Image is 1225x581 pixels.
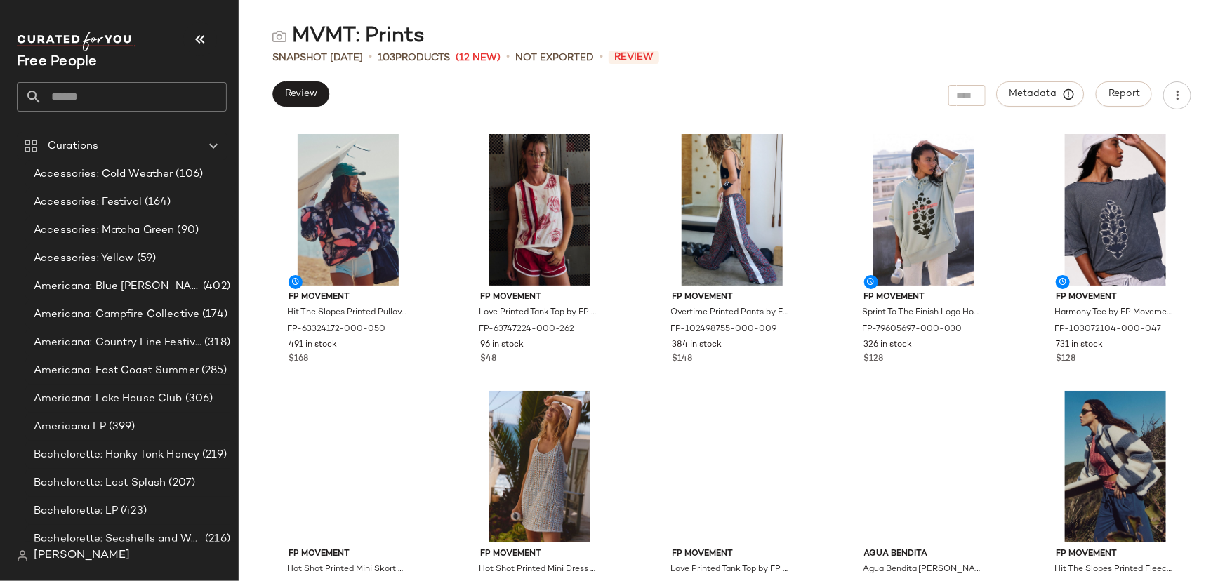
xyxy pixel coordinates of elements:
span: 96 in stock [480,339,524,352]
img: 95219440_011_a [469,391,611,542]
span: (402) [200,279,230,295]
span: 384 in stock [673,339,722,352]
span: • [369,49,372,66]
span: (174) [199,307,227,323]
span: (106) [173,166,204,182]
span: (306) [183,391,213,407]
img: 63747224_262_0 [469,134,611,286]
button: Report [1096,81,1152,107]
span: Americana: Lake House Club [34,391,183,407]
span: (318) [201,335,230,351]
span: (90) [175,222,199,239]
span: Americana LP [34,419,106,435]
span: FP Movement [289,291,408,304]
span: Current Company Name [17,55,98,69]
span: Agua Bendita [PERSON_NAME] Surf Trunks at Free People in Gold, Size: XS [863,563,982,576]
span: [PERSON_NAME] [34,547,130,564]
img: cfy_white_logo.C9jOOHJF.svg [17,32,136,51]
span: Accessories: Cold Weather [34,166,173,182]
span: Accessories: Matcha Green [34,222,175,239]
span: 103 [378,53,395,63]
span: Harmony Tee by FP Movement at Free People in Blue, Size: XL [1054,307,1174,319]
span: Snapshot [DATE] [272,51,363,65]
span: Sprint To The Finish Logo Hoodie by FP Movement at Free People in [GEOGRAPHIC_DATA], Size: M [863,307,982,319]
span: Bachelorette: Honky Tonk Honey [34,447,199,463]
button: Metadata [997,81,1085,107]
img: 79605697_030_a [853,134,995,286]
span: FP-102498755-000-009 [671,323,777,336]
span: Love Printed Tank Top by FP Movement at Free People in Red, Size: M [479,307,598,319]
span: (219) [199,447,227,463]
span: (59) [134,251,157,267]
span: Bachelorette: Last Splash [34,475,166,491]
span: Accessories: Yellow [34,251,134,267]
img: 52608445_412_d [1045,391,1186,542]
span: Hot Shot Printed Mini Dress by FP Movement at Free People in White, Size: XL [479,563,598,576]
span: (164) [142,194,171,211]
span: Americana: Blue [PERSON_NAME] Baby [34,279,200,295]
span: • [506,49,510,66]
span: (12 New) [456,51,501,65]
span: FP Movement [1056,291,1175,304]
span: FP Movement [480,548,600,561]
img: 63324172_050_0 [277,134,419,286]
span: Review [284,88,317,100]
img: svg%3e [17,550,28,561]
span: $48 [480,353,496,366]
span: Review [609,51,659,64]
span: Bachelorette: LP [34,503,118,519]
span: Metadata [1009,88,1073,100]
div: Products [378,51,450,65]
span: FP-63324172-000-050 [287,323,385,336]
span: FP-103072104-000-047 [1054,323,1161,336]
span: FP Movement [673,548,792,561]
span: Not Exported [515,51,594,65]
span: $168 [289,353,308,366]
span: (216) [202,531,230,547]
span: 491 in stock [289,339,337,352]
span: $148 [673,353,693,366]
span: Americana: Campfire Collective [34,307,199,323]
span: 326 in stock [864,339,913,352]
span: • [600,49,603,66]
span: 731 in stock [1056,339,1103,352]
span: Bachelorette: Seashells and Wedding Bells [34,531,202,547]
span: FP Movement [673,291,792,304]
span: (399) [106,419,135,435]
span: Love Printed Tank Top by FP Movement at Free People in [GEOGRAPHIC_DATA], Size: S [671,563,790,576]
span: FP-63747224-000-262 [479,323,574,336]
span: Accessories: Festival [34,194,142,211]
span: FP Movement [289,548,408,561]
span: FP Movement [1056,548,1175,561]
span: FP-79605697-000-030 [863,323,962,336]
span: Agua Bendita [864,548,984,561]
span: (207) [166,475,196,491]
span: (423) [118,503,147,519]
span: Report [1108,88,1140,100]
span: $128 [1056,353,1075,366]
span: Americana: Country Line Festival [34,335,201,351]
img: 103072104_047_a [1045,134,1186,286]
span: $128 [864,353,884,366]
span: Americana: East Coast Summer [34,363,199,379]
span: Curations [48,138,98,154]
img: svg%3e [272,29,286,44]
span: Hit The Slopes Printed Fleece Jacket by FP Movement at Free People in Blue, Size: XL [1054,563,1174,576]
span: Overtime Printed Pants by FP Movement at Free People in Black, Size: XS [671,307,790,319]
span: FP Movement [864,291,984,304]
span: Hit The Slopes Printed Pullover Jacket by FP Movement at Free People in Purple, Size: S [287,307,406,319]
span: FP Movement [480,291,600,304]
img: 102498755_009_0 [661,134,803,286]
span: Hot Shot Printed Mini Skort by FP Movement at Free People in Blue, Size: L [287,563,406,576]
div: MVMT: Prints [272,22,425,51]
span: (285) [199,363,227,379]
button: Review [272,81,329,107]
